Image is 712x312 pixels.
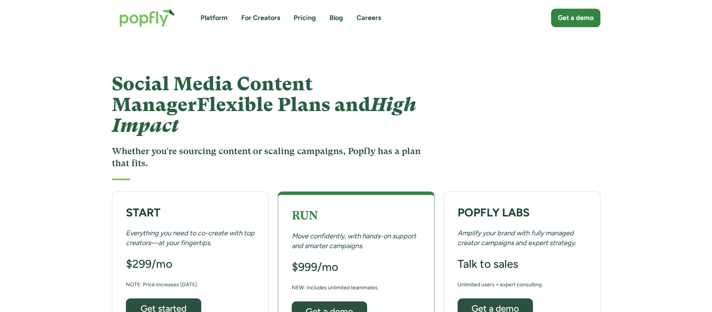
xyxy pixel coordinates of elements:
[112,74,424,136] h1: Social Media Content Manager
[292,260,338,274] h3: $999/mo
[112,145,424,170] h3: Whether you're sourcing content or scaling campaigns, Popfly has a plan that fits.
[458,280,543,289] div: Unlimited users + expert consulting.
[126,280,197,289] div: NOTE: Price increases [DATE]
[458,229,576,247] em: Amplify your brand with fully managed creator campaigns and expert strategy.
[112,94,416,136] em: High Impact
[292,283,379,292] div: NEW: Includes unlimited teammates.
[292,232,416,250] em: Move confidently, with hands-on support and smarter campaigns.
[112,94,416,136] span: Flexible Plans and
[458,257,518,271] h3: Talk to sales
[241,13,280,23] a: For Creators
[126,205,161,219] strong: START
[201,13,228,23] a: Platform
[357,13,381,23] a: Careers
[458,205,530,219] strong: POPFLY LABS
[558,13,594,23] div: Get a demo
[294,13,316,23] a: Pricing
[292,209,318,222] strong: RUN
[329,13,343,23] a: Blog
[126,257,172,271] h3: $299/mo
[126,229,254,247] em: Everything you need to co-create with top creators—at your fingertips.
[112,2,182,34] a: home
[551,9,600,27] a: Get a demo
